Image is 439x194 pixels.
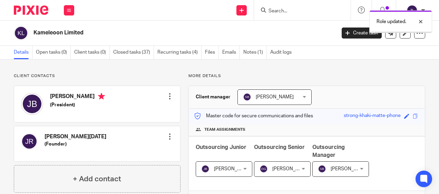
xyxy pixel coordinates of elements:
h3: Client manager [196,94,231,100]
h5: (President) [50,101,105,108]
img: svg%3E [201,165,209,173]
a: Client tasks (0) [74,46,110,59]
i: Primary [98,93,105,100]
a: Recurring tasks (4) [157,46,202,59]
span: [PERSON_NAME] [214,166,252,171]
p: More details [188,73,425,79]
h4: [PERSON_NAME] [50,93,105,101]
img: Pixie [14,6,48,15]
span: Outsourcing Senior [254,144,305,150]
a: Notes (1) [243,46,267,59]
a: Emails [222,46,240,59]
h5: (Founder) [45,141,106,148]
p: Master code for secure communications and files [194,112,313,119]
a: Closed tasks (37) [113,46,154,59]
span: [PERSON_NAME] [331,166,369,171]
div: strong-khaki-matte-phone [344,112,401,120]
a: Open tasks (0) [36,46,71,59]
img: svg%3E [318,165,326,173]
span: [PERSON_NAME] [256,95,294,99]
img: svg%3E [407,5,418,16]
span: Outsourcing Junior [196,144,246,150]
h4: + Add contact [73,174,121,184]
p: Client contacts [14,73,181,79]
img: svg%3E [260,165,268,173]
img: svg%3E [21,133,38,150]
img: svg%3E [243,93,251,101]
a: Files [205,46,219,59]
a: Audit logs [270,46,295,59]
span: [PERSON_NAME] [272,166,310,171]
a: Details [14,46,32,59]
p: Role updated. [377,18,406,25]
h4: [PERSON_NAME][DATE] [45,133,106,140]
h2: Kameleoon Limited [33,29,272,36]
a: Create task [342,28,382,39]
span: Team assignments [204,127,245,132]
img: svg%3E [14,26,28,40]
span: Outsourcing Manager [312,144,345,158]
img: svg%3E [21,93,43,115]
